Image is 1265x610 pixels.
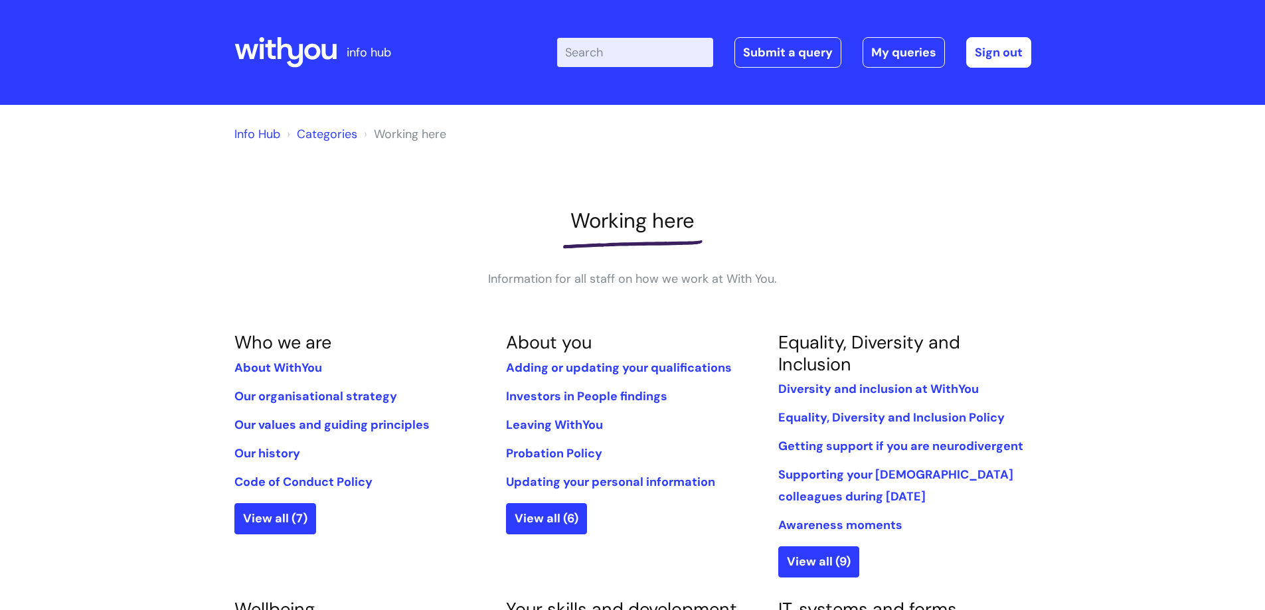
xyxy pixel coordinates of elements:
a: About you [506,331,592,354]
p: info hub [347,42,391,63]
a: Investors in People findings [506,388,667,404]
a: Diversity and inclusion at WithYou [778,381,979,397]
p: Information for all staff on how we work at With You. [434,268,832,289]
a: Our values and guiding principles [234,417,430,433]
a: Our history [234,445,300,461]
input: Search [557,38,713,67]
a: Sign out [966,37,1031,68]
a: Equality, Diversity and Inclusion [778,331,960,375]
li: Solution home [284,123,357,145]
h1: Working here [234,208,1031,233]
a: Who we are [234,331,331,354]
a: My queries [863,37,945,68]
a: View all (9) [778,546,859,577]
a: Getting support if you are neurodivergent [778,438,1023,454]
div: | - [557,37,1031,68]
a: Adding or updating your qualifications [506,360,732,376]
a: Info Hub [234,126,280,142]
a: Our organisational strategy [234,388,397,404]
a: Awareness moments [778,517,902,533]
a: Equality, Diversity and Inclusion Policy [778,410,1005,425]
a: Leaving WithYou [506,417,603,433]
a: About WithYou [234,360,322,376]
a: View all (7) [234,503,316,534]
a: View all (6) [506,503,587,534]
a: Supporting your [DEMOGRAPHIC_DATA] colleagues during [DATE] [778,467,1013,504]
a: Probation Policy [506,445,602,461]
a: Updating your personal information [506,474,715,490]
a: Categories [297,126,357,142]
li: Working here [361,123,446,145]
a: Code of Conduct Policy [234,474,373,490]
a: Submit a query [734,37,841,68]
